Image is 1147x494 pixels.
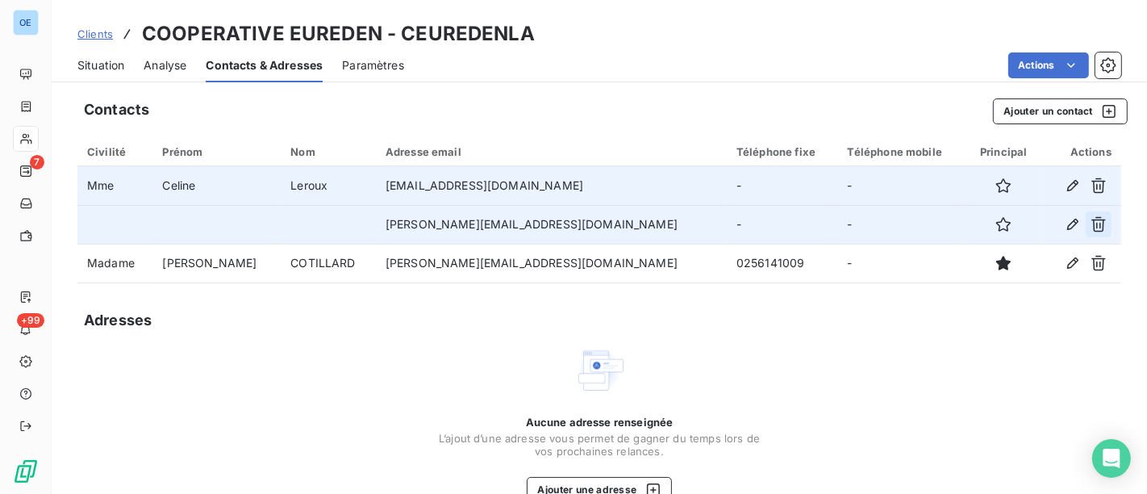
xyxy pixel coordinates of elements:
div: Nom [290,145,366,158]
td: [PERSON_NAME] [152,244,281,283]
div: Open Intercom Messenger [1092,439,1131,478]
td: [EMAIL_ADDRESS][DOMAIN_NAME] [376,166,727,205]
div: Actions [1051,145,1112,158]
a: 7 [13,158,38,184]
td: - [838,166,966,205]
div: Prénom [162,145,271,158]
td: - [838,244,966,283]
img: Empty state [573,345,625,396]
div: OE [13,10,39,36]
td: Mme [77,166,152,205]
span: Situation [77,57,124,73]
h5: Contacts [84,98,149,121]
span: +99 [17,313,44,328]
div: Téléphone mobile [848,145,957,158]
td: COTILLARD [281,244,376,283]
span: Aucune adresse renseignée [526,416,674,429]
td: Celine [152,166,281,205]
div: Principal [976,145,1032,158]
span: L’ajout d’une adresse vous permet de gagner du temps lors de vos prochaines relances. [438,432,761,458]
td: Leroux [281,166,376,205]
div: Téléphone fixe [736,145,828,158]
span: Paramètres [342,57,404,73]
img: Logo LeanPay [13,458,39,484]
td: - [727,166,838,205]
button: Actions [1008,52,1089,78]
td: - [727,205,838,244]
a: Clients [77,26,113,42]
div: Civilité [87,145,143,158]
span: Analyse [144,57,186,73]
button: Ajouter un contact [993,98,1128,124]
td: 0256141009 [727,244,838,283]
h3: COOPERATIVE EUREDEN - CEUREDENLA [142,19,535,48]
span: Clients [77,27,113,40]
td: [PERSON_NAME][EMAIL_ADDRESS][DOMAIN_NAME] [376,205,727,244]
td: Madame [77,244,152,283]
span: 7 [30,155,44,170]
td: - [838,205,966,244]
h5: Adresses [84,309,152,332]
div: Adresse email [386,145,717,158]
td: [PERSON_NAME][EMAIL_ADDRESS][DOMAIN_NAME] [376,244,727,283]
span: Contacts & Adresses [206,57,323,73]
